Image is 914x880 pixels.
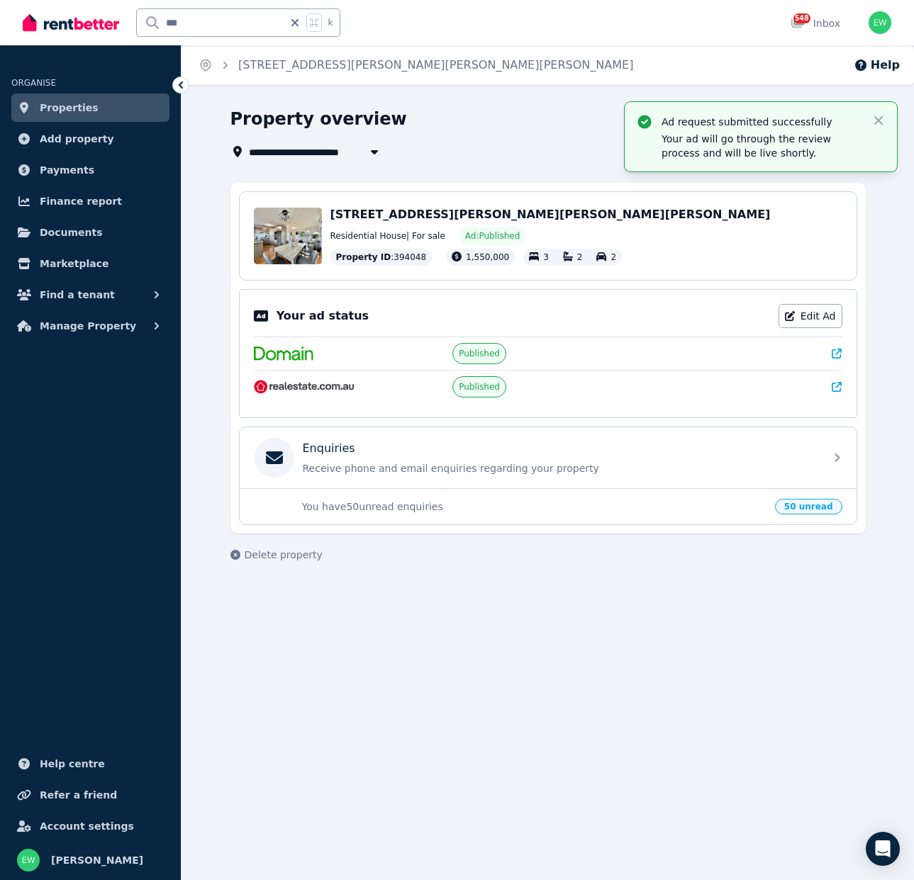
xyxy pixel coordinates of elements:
span: 2 [611,252,616,262]
span: Marketplace [40,255,108,272]
button: Delete property [230,548,323,562]
span: Payments [40,162,94,179]
span: Residential House | For sale [330,230,445,242]
span: Ad: Published [465,230,520,242]
span: k [328,17,333,28]
a: EnquiriesReceive phone and email enquiries regarding your property [240,427,857,488]
span: Delete property [245,548,323,562]
a: Finance report [11,187,169,215]
p: Your ad status [277,308,369,325]
a: Payments [11,156,169,184]
span: Help centre [40,755,105,772]
span: Refer a friend [40,786,117,803]
button: Manage Property [11,312,169,340]
span: Documents [40,224,103,241]
span: 548 [793,13,810,23]
img: RealEstate.com.au [254,380,355,394]
div: Inbox [791,16,840,30]
span: 1,550,000 [466,252,509,262]
img: RentBetter [23,12,119,33]
div: Open Intercom Messenger [866,832,900,866]
span: Manage Property [40,317,136,334]
button: Help [854,57,900,74]
img: Evelyn Wang [17,849,40,871]
a: Add property [11,125,169,153]
a: Edit Ad [779,304,842,328]
span: Published [459,381,500,393]
img: Evelyn Wang [869,11,891,34]
span: [PERSON_NAME] [51,852,143,869]
span: ORGANISE [11,78,56,88]
a: [STREET_ADDRESS][PERSON_NAME][PERSON_NAME][PERSON_NAME] [238,58,633,72]
span: [STREET_ADDRESS][PERSON_NAME][PERSON_NAME][PERSON_NAME] [330,208,771,221]
span: 50 unread [775,499,842,514]
button: Find a tenant [11,281,169,309]
a: Account settings [11,812,169,840]
span: Published [459,348,500,359]
nav: Breadcrumb [182,45,650,85]
span: 2 [577,252,583,262]
a: Refer a friend [11,781,169,809]
h1: Property overview [230,108,407,130]
span: 3 [543,252,549,262]
span: Property ID [336,252,391,263]
a: Properties [11,94,169,122]
span: Finance report [40,193,122,210]
img: Domain.com.au [254,346,313,361]
div: : 394048 [330,249,433,266]
span: Find a tenant [40,286,115,303]
p: Ad request submitted successfully [662,115,860,129]
p: Your ad will go through the review process and will be live shortly. [662,132,860,160]
p: Receive phone and email enquiries regarding your property [303,461,816,475]
span: Add property [40,130,114,147]
p: Enquiries [303,440,355,457]
a: Documents [11,218,169,247]
span: Account settings [40,818,134,835]
p: You have 50 unread enquiries [302,500,767,514]
a: Marketplace [11,249,169,278]
a: Help centre [11,750,169,778]
span: Properties [40,99,99,116]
